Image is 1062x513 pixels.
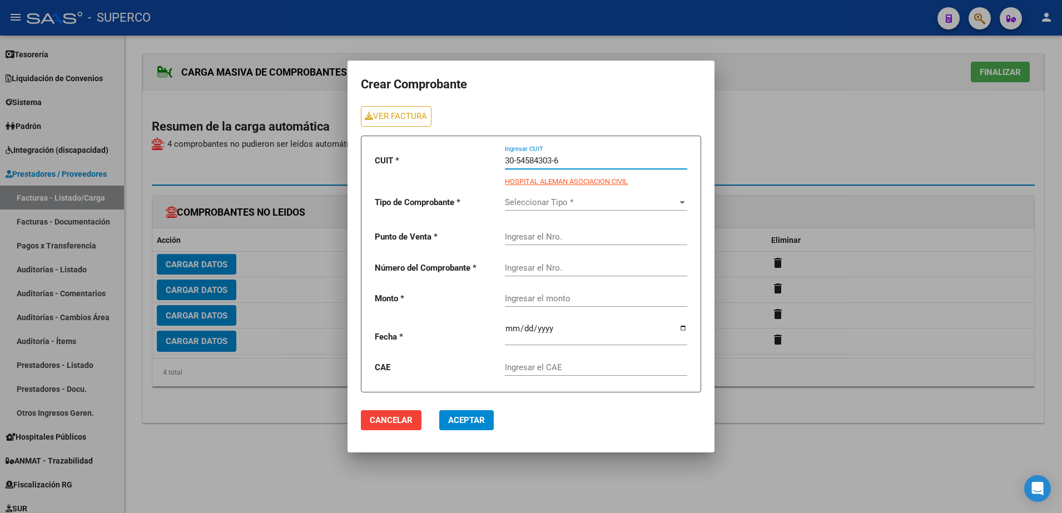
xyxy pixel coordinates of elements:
span: Seleccionar Tipo * [505,197,677,207]
p: Monto * [375,292,496,305]
p: Punto de Venta * [375,231,496,243]
span: Cancelar [370,415,413,425]
p: CUIT * [375,155,496,167]
p: Tipo de Comprobante * [375,196,496,209]
p: Número del Comprobante * [375,262,496,275]
a: VER FACTURA [361,106,431,127]
h1: Crear Comprobante [361,74,701,95]
div: Open Intercom Messenger [1024,475,1051,502]
button: Cancelar [361,410,421,430]
p: Fecha * [375,331,496,343]
span: HOSPITAL ALEMAN ASOCIACION CIVIL [505,177,628,186]
span: Aceptar [448,415,485,425]
button: Aceptar [439,410,494,430]
p: CAE [375,361,496,374]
